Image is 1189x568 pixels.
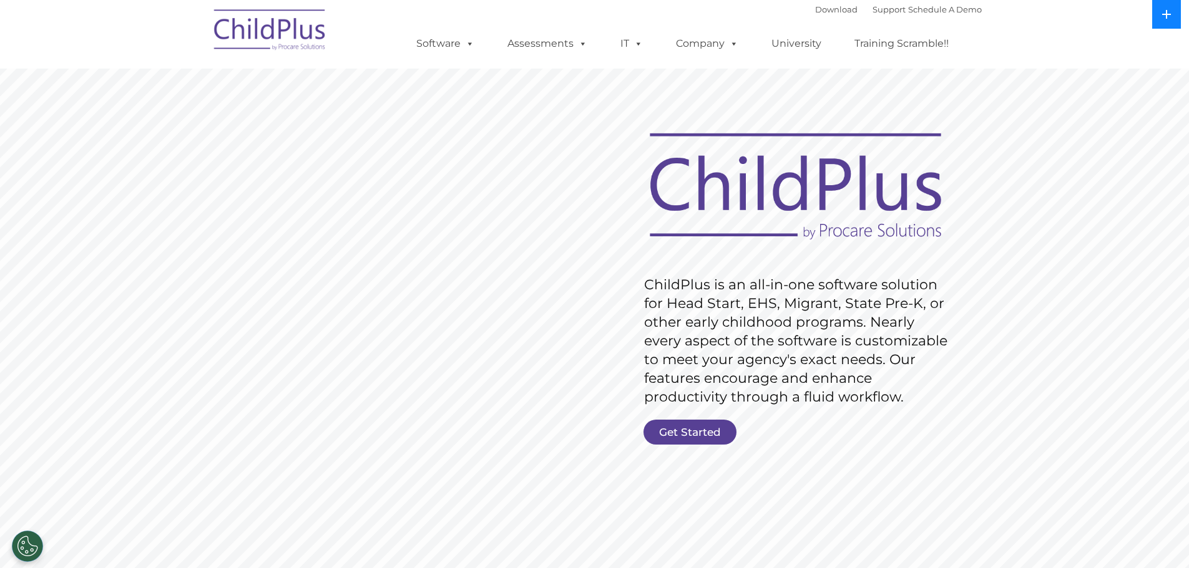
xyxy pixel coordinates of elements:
[608,31,655,56] a: IT
[12,531,43,562] button: Cookies Settings
[663,31,751,56] a: Company
[908,4,982,14] a: Schedule A Demo
[643,420,736,445] a: Get Started
[644,276,954,407] rs-layer: ChildPlus is an all-in-one software solution for Head Start, EHS, Migrant, State Pre-K, or other ...
[842,31,961,56] a: Training Scramble!!
[404,31,487,56] a: Software
[815,4,858,14] a: Download
[495,31,600,56] a: Assessments
[815,4,982,14] font: |
[208,1,333,63] img: ChildPlus by Procare Solutions
[759,31,834,56] a: University
[873,4,906,14] a: Support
